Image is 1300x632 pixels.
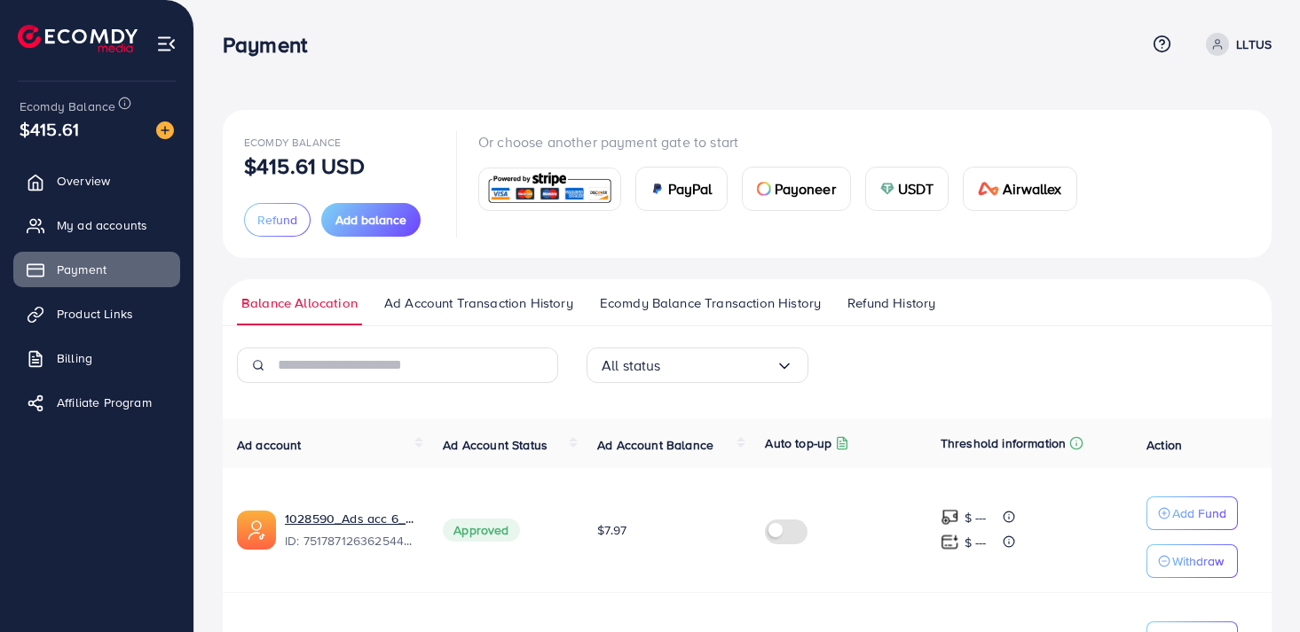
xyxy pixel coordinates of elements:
button: Add Fund [1146,496,1238,530]
img: card [650,182,665,196]
a: cardPayoneer [742,167,851,211]
span: Affiliate Program [57,394,152,411]
p: $415.61 USD [244,155,365,176]
button: Add balance [321,203,421,237]
a: Payment [13,252,180,287]
span: Overview [57,172,110,190]
p: Withdraw [1172,550,1224,572]
p: Or choose another payment gate to start [478,131,1091,152]
span: My ad accounts [57,216,147,234]
p: Threshold information [941,433,1066,454]
span: Product Links [57,305,133,323]
img: ic-ads-acc.e4c84228.svg [237,511,276,550]
a: Billing [13,340,180,376]
a: cardAirwallex [963,167,1076,211]
h3: Payment [223,32,321,58]
img: top-up amount [941,533,959,551]
span: Payment [57,261,106,278]
img: image [156,121,174,139]
a: cardPayPal [635,167,728,211]
a: LLTUS [1199,33,1272,56]
p: $ --- [965,532,987,553]
span: Approved [443,519,519,542]
a: My ad accounts [13,207,180,243]
button: Withdraw [1146,544,1238,578]
span: Ad Account Transaction History [384,293,573,313]
p: LLTUS [1236,34,1272,55]
a: 1028590_Ads acc 6_1750390915755 [285,510,414,527]
a: Affiliate Program [13,385,180,420]
p: Add Fund [1172,503,1226,524]
input: Search for option [661,352,776,379]
a: Overview [13,163,180,199]
div: <span class='underline'>1028590_Ads acc 6_1750390915755</span></br>7517871263625445383 [285,510,414,550]
img: card [978,182,999,196]
span: Airwallex [1003,178,1061,199]
img: card [485,170,615,208]
p: Auto top-up [765,433,831,454]
span: Payoneer [775,178,836,199]
span: All status [602,352,661,379]
span: Balance Allocation [241,293,358,313]
img: card [757,182,771,196]
img: logo [18,25,138,52]
span: USDT [898,178,934,199]
img: top-up amount [941,508,959,527]
span: Billing [57,349,92,367]
span: Ad account [237,436,302,454]
span: Refund [257,211,297,229]
span: Action [1146,436,1182,454]
a: cardUSDT [865,167,949,211]
span: Add balance [335,211,406,229]
span: Refund History [847,293,935,313]
p: $ --- [965,507,987,528]
span: Ecomdy Balance [20,98,115,115]
span: Ad Account Status [443,436,548,454]
div: Search for option [587,347,808,383]
span: Ecomdy Balance [244,135,341,150]
a: card [478,168,621,211]
span: Ad Account Balance [597,436,713,454]
a: Product Links [13,296,180,332]
button: Refund [244,203,311,237]
span: Ecomdy Balance Transaction History [600,293,821,313]
span: $415.61 [20,116,79,142]
span: PayPal [668,178,713,199]
span: ID: 7517871263625445383 [285,532,414,550]
span: $7.97 [597,521,626,539]
img: menu [156,34,177,54]
img: card [880,182,894,196]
